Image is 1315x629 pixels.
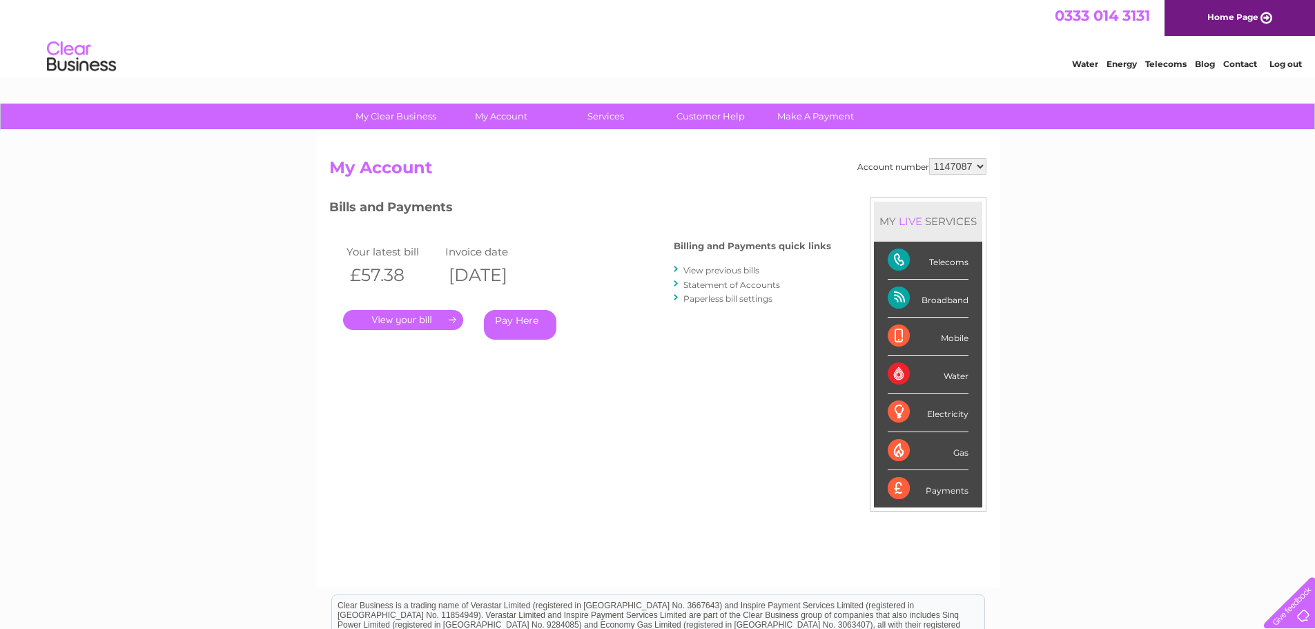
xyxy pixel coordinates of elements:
[888,394,968,432] div: Electricity
[343,261,442,289] th: £57.38
[332,8,984,67] div: Clear Business is a trading name of Verastar Limited (registered in [GEOGRAPHIC_DATA] No. 3667643...
[674,241,831,251] h4: Billing and Payments quick links
[46,36,117,78] img: logo.png
[339,104,453,129] a: My Clear Business
[683,280,780,290] a: Statement of Accounts
[888,242,968,280] div: Telecoms
[896,215,925,228] div: LIVE
[683,293,772,304] a: Paperless bill settings
[874,202,982,241] div: MY SERVICES
[1269,59,1302,69] a: Log out
[484,310,556,340] a: Pay Here
[759,104,873,129] a: Make A Payment
[888,356,968,394] div: Water
[1145,59,1187,69] a: Telecoms
[1195,59,1215,69] a: Blog
[442,261,541,289] th: [DATE]
[549,104,663,129] a: Services
[1223,59,1257,69] a: Contact
[1055,7,1150,24] a: 0333 014 3131
[329,197,831,222] h3: Bills and Payments
[442,242,541,261] td: Invoice date
[1107,59,1137,69] a: Energy
[888,280,968,318] div: Broadband
[888,432,968,470] div: Gas
[343,242,442,261] td: Your latest bill
[857,158,986,175] div: Account number
[1072,59,1098,69] a: Water
[343,310,463,330] a: .
[888,470,968,507] div: Payments
[654,104,768,129] a: Customer Help
[329,158,986,184] h2: My Account
[444,104,558,129] a: My Account
[683,265,759,275] a: View previous bills
[888,318,968,356] div: Mobile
